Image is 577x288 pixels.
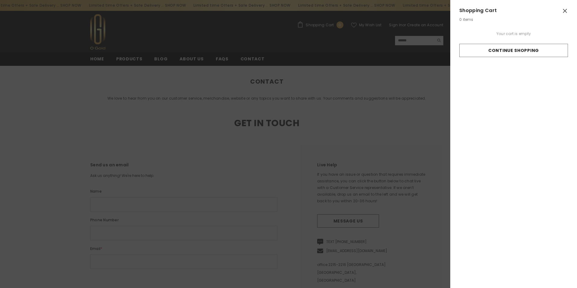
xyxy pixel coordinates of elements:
[496,31,531,36] span: Your cart is empty
[459,44,568,57] a: Continue Shopping
[559,5,571,17] button: Close
[463,17,473,22] span: items
[459,17,462,22] span: 0
[459,7,568,14] span: Shopping Cart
